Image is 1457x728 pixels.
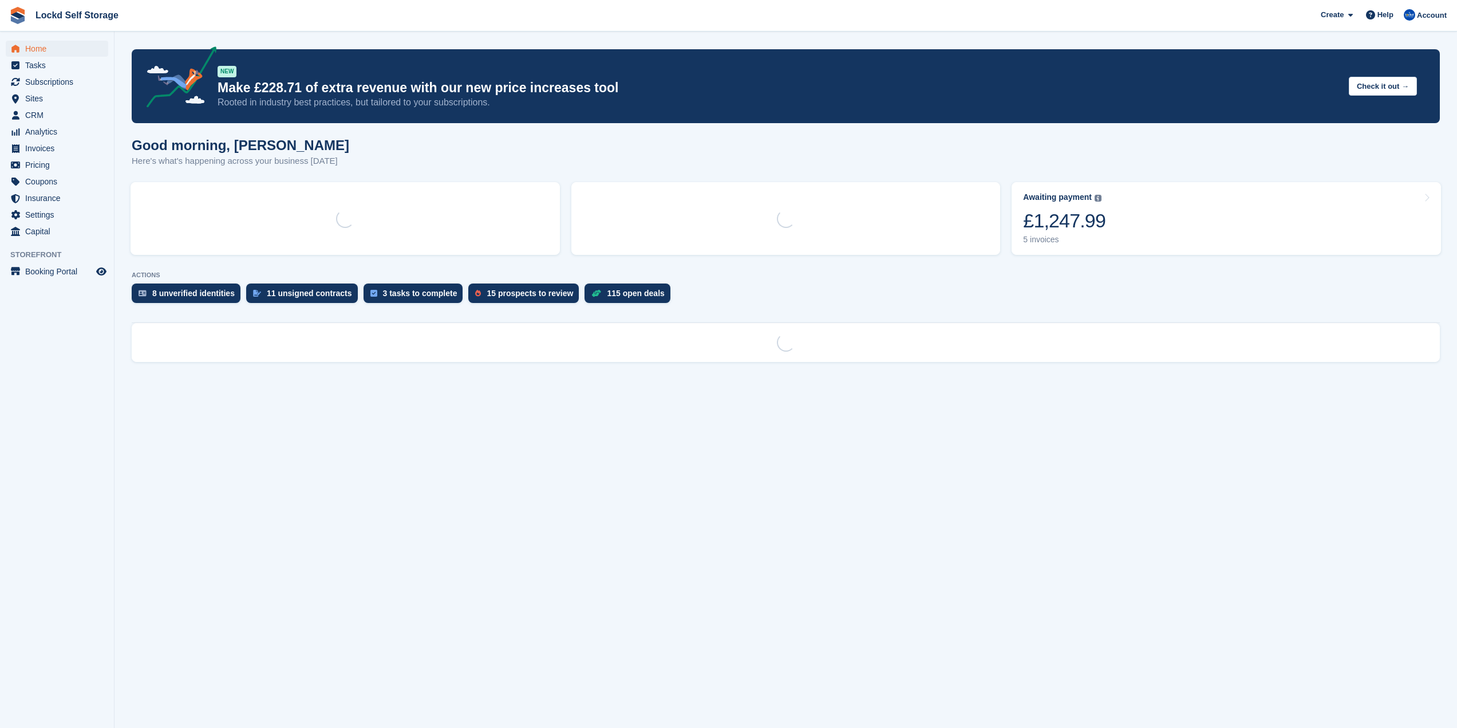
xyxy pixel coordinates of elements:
a: menu [6,41,108,57]
span: Create [1321,9,1344,21]
img: task-75834270c22a3079a89374b754ae025e5fb1db73e45f91037f5363f120a921f8.svg [370,290,377,297]
div: 15 prospects to review [487,289,573,298]
div: 115 open deals [607,289,664,298]
a: menu [6,174,108,190]
span: Home [25,41,94,57]
a: 11 unsigned contracts [246,284,364,309]
a: Awaiting payment £1,247.99 5 invoices [1012,182,1441,255]
div: 8 unverified identities [152,289,235,298]
div: 11 unsigned contracts [267,289,352,298]
img: icon-info-grey-7440780725fd019a000dd9b08b2336e03edf1995a4989e88bcd33f0948082b44.svg [1095,195,1101,202]
img: contract_signature_icon-13c848040528278c33f63329250d36e43548de30e8caae1d1a13099fd9432cc5.svg [253,290,261,297]
button: Check it out → [1349,77,1417,96]
a: menu [6,157,108,173]
span: Insurance [25,190,94,206]
a: 115 open deals [585,284,676,309]
span: Tasks [25,57,94,73]
div: Awaiting payment [1023,192,1092,202]
h1: Good morning, [PERSON_NAME] [132,137,349,153]
span: Capital [25,223,94,239]
p: Make £228.71 of extra revenue with our new price increases tool [218,80,1340,96]
img: deal-1b604bf984904fb50ccaf53a9ad4b4a5d6e5aea283cecdc64d6e3604feb123c2.svg [591,289,601,297]
img: Jonny Bleach [1404,9,1415,21]
a: menu [6,223,108,239]
img: price-adjustments-announcement-icon-8257ccfd72463d97f412b2fc003d46551f7dbcb40ab6d574587a9cd5c0d94... [137,46,217,112]
span: Subscriptions [25,74,94,90]
span: Storefront [10,249,114,261]
a: Lockd Self Storage [31,6,123,25]
a: menu [6,74,108,90]
span: Invoices [25,140,94,156]
span: Coupons [25,174,94,190]
a: Preview store [94,265,108,278]
a: 8 unverified identities [132,284,246,309]
a: menu [6,263,108,280]
div: 3 tasks to complete [383,289,457,298]
span: Sites [25,90,94,107]
div: £1,247.99 [1023,209,1105,233]
p: Rooted in industry best practices, but tailored to your subscriptions. [218,96,1340,109]
span: CRM [25,107,94,123]
span: Pricing [25,157,94,173]
span: Analytics [25,124,94,140]
a: 3 tasks to complete [364,284,469,309]
a: menu [6,90,108,107]
a: menu [6,124,108,140]
a: 15 prospects to review [468,284,585,309]
span: Settings [25,207,94,223]
div: NEW [218,66,236,77]
a: menu [6,190,108,206]
a: menu [6,140,108,156]
p: ACTIONS [132,271,1440,279]
div: 5 invoices [1023,235,1105,245]
img: stora-icon-8386f47178a22dfd0bd8f6a31ec36ba5ce8667c1dd55bd0f319d3a0aa187defe.svg [9,7,26,24]
span: Help [1377,9,1393,21]
span: Booking Portal [25,263,94,280]
img: prospect-51fa495bee0391a8d652442698ab0144808aea92771e9ea1ae160a38d050c398.svg [475,290,481,297]
a: menu [6,57,108,73]
p: Here's what's happening across your business [DATE] [132,155,349,168]
img: verify_identity-adf6edd0f0f0b5bbfe63781bf79b02c33cf7c696d77639b501bdc392416b5a36.svg [139,290,147,297]
a: menu [6,107,108,123]
span: Account [1417,10,1447,21]
a: menu [6,207,108,223]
